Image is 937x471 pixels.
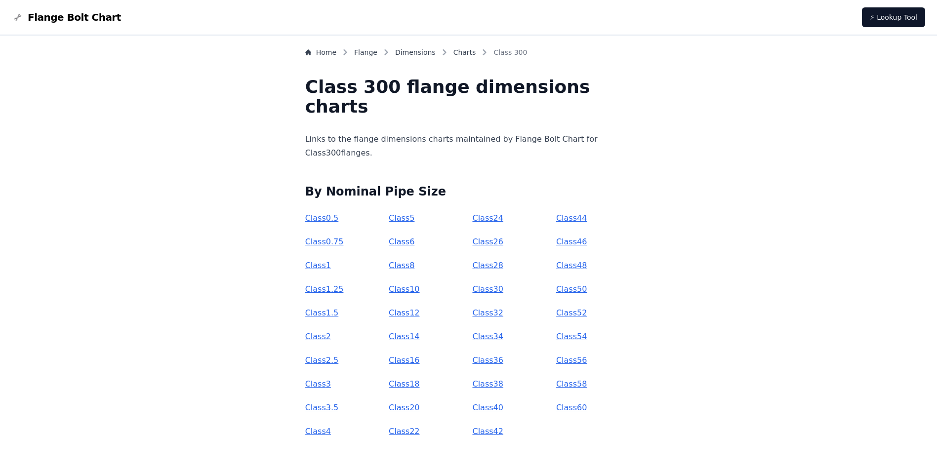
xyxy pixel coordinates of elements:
[389,284,419,294] a: Class10
[472,213,503,223] a: Class24
[28,10,121,24] span: Flange Bolt Chart
[472,332,503,341] a: Class34
[395,47,436,57] a: Dimensions
[389,332,419,341] a: Class14
[305,379,331,389] a: Class3
[389,308,419,317] a: Class12
[305,132,632,160] p: Links to the flange dimensions charts maintained by Flange Bolt Chart for Class 300 flanges.
[556,308,587,317] a: Class52
[472,427,503,436] a: Class42
[305,284,344,294] a: Class1.25
[12,11,24,23] img: Flange Bolt Chart Logo
[305,355,339,365] a: Class2.5
[472,403,503,412] a: Class40
[556,379,587,389] a: Class58
[12,10,121,24] a: Flange Bolt Chart LogoFlange Bolt Chart
[305,184,632,199] h2: By Nominal Pipe Size
[305,332,331,341] a: Class2
[556,355,587,365] a: Class56
[305,77,632,117] h1: Class 300 flange dimensions charts
[472,261,503,270] a: Class28
[389,427,419,436] a: Class22
[305,427,331,436] a: Class4
[472,379,503,389] a: Class38
[389,403,419,412] a: Class20
[556,261,587,270] a: Class48
[389,237,414,246] a: Class6
[556,213,587,223] a: Class44
[389,355,419,365] a: Class16
[305,47,632,61] nav: Breadcrumb
[472,308,503,317] a: Class32
[305,213,339,223] a: Class0.5
[862,7,925,27] a: ⚡ Lookup Tool
[305,308,339,317] a: Class1.5
[556,237,587,246] a: Class46
[305,403,339,412] a: Class3.5
[472,355,503,365] a: Class36
[389,213,414,223] a: Class5
[472,284,503,294] a: Class30
[453,47,476,57] a: Charts
[493,47,527,57] span: Class 300
[305,261,331,270] a: Class1
[389,261,414,270] a: Class8
[556,403,587,412] a: Class60
[305,237,344,246] a: Class0.75
[556,284,587,294] a: Class50
[305,47,336,57] a: Home
[354,47,377,57] a: Flange
[389,379,419,389] a: Class18
[472,237,503,246] a: Class26
[556,332,587,341] a: Class54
